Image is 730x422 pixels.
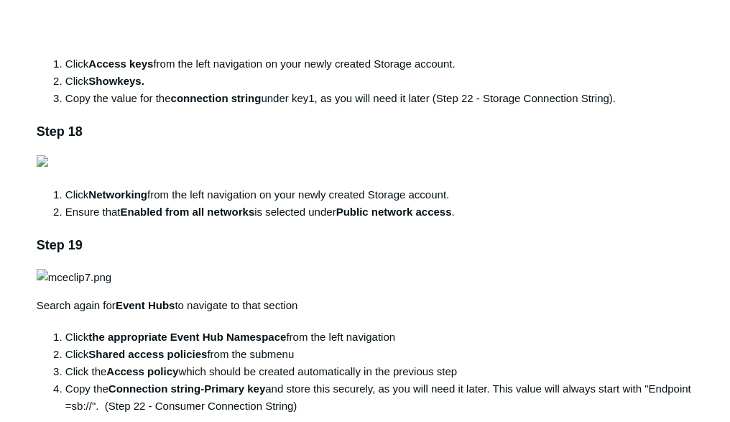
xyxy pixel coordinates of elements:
[37,269,111,286] img: mceclip7.png
[37,235,693,256] h3: Step 19
[37,297,693,314] p: Search again for to navigate to that section
[88,188,147,201] strong: Networking
[65,55,693,73] li: Click from the left navigation on your newly created Storage account.
[171,92,262,104] strong: connection string
[88,58,153,70] strong: Access keys
[106,365,144,377] strong: Access
[88,75,117,87] strong: Show
[65,203,693,221] li: Ensure that is selected under .
[65,346,693,363] li: Click from the submenu
[88,331,286,343] strong: the appropriate Event Hub Namespace
[117,75,144,87] strong: keys.
[336,206,452,218] strong: Public network access
[65,363,693,380] li: Click the which should be created automatically in the previous step
[116,299,175,311] strong: Event Hubs
[65,186,693,203] li: Click from the left navigation on your newly created Storage account.
[108,382,265,395] strong: Connection string-Primary key
[121,206,255,218] strong: Enabled from all networks
[65,329,693,346] li: Click from the left navigation
[65,90,693,107] li: Copy the value for the under key1, as you will need it later (Step 22 - Storage Connection String).
[88,348,207,360] strong: Shared access policies
[65,73,693,90] li: Click
[37,121,693,142] h3: Step 18
[37,155,48,167] img: 41428195829011
[147,365,178,377] strong: policy
[65,380,693,415] li: Copy the and store this securely, as you will need it later. This value will always start with "E...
